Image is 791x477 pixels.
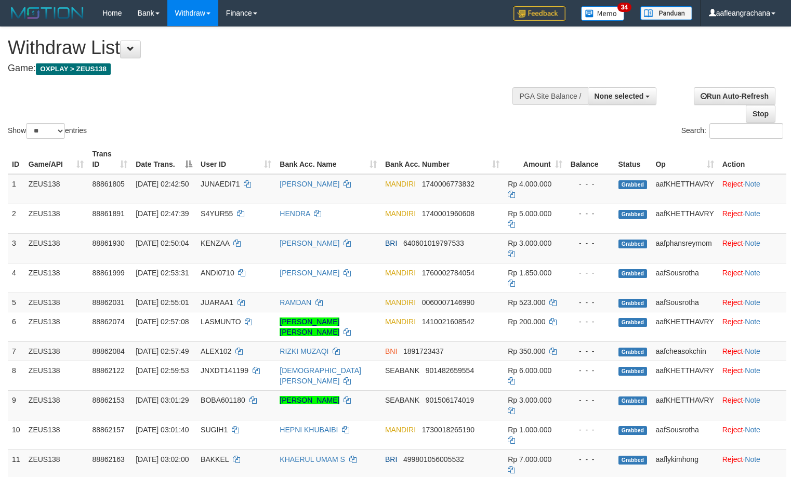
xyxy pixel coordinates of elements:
[618,299,648,308] span: Grabbed
[718,263,786,293] td: ·
[8,37,517,58] h1: Withdraw List
[8,293,24,312] td: 5
[718,312,786,341] td: ·
[571,179,610,189] div: - - -
[201,317,241,326] span: LASMUNTO
[508,298,545,307] span: Rp 523.000
[581,6,625,21] img: Button%20Memo.svg
[718,174,786,204] td: ·
[24,420,88,449] td: ZEUS138
[651,174,718,204] td: aafKHETTHAVRY
[92,239,124,247] span: 88861930
[508,426,551,434] span: Rp 1.000.000
[92,455,124,463] span: 88862163
[571,365,610,376] div: - - -
[201,209,233,218] span: S4YUR55
[745,298,760,307] a: Note
[618,426,648,435] span: Grabbed
[508,347,545,355] span: Rp 350.000
[508,239,551,247] span: Rp 3.000.000
[722,366,743,375] a: Reject
[618,318,648,327] span: Grabbed
[508,317,545,326] span: Rp 200.000
[385,317,416,326] span: MANDIRI
[422,269,474,277] span: Copy 1760002784054 to clipboard
[426,396,474,404] span: Copy 901506174019 to clipboard
[24,144,88,174] th: Game/API: activate to sort column ascending
[571,238,610,248] div: - - -
[92,298,124,307] span: 88862031
[280,366,361,385] a: [DEMOGRAPHIC_DATA][PERSON_NAME]
[385,455,397,463] span: BRI
[136,366,189,375] span: [DATE] 02:59:53
[571,454,610,465] div: - - -
[385,209,416,218] span: MANDIRI
[722,269,743,277] a: Reject
[24,263,88,293] td: ZEUS138
[8,63,517,74] h4: Game:
[385,366,419,375] span: SEABANK
[8,174,24,204] td: 1
[694,87,775,105] a: Run Auto-Refresh
[745,180,760,188] a: Note
[718,204,786,233] td: ·
[385,180,416,188] span: MANDIRI
[722,455,743,463] a: Reject
[718,144,786,174] th: Action
[136,396,189,404] span: [DATE] 03:01:29
[8,144,24,174] th: ID
[280,239,339,247] a: [PERSON_NAME]
[88,144,131,174] th: Trans ID: activate to sort column ascending
[571,297,610,308] div: - - -
[651,293,718,312] td: aafSousrotha
[651,341,718,361] td: aafcheasokchin
[718,233,786,263] td: ·
[280,396,339,404] a: [PERSON_NAME]
[8,341,24,361] td: 7
[651,390,718,420] td: aafKHETTHAVRY
[275,144,381,174] th: Bank Acc. Name: activate to sort column ascending
[36,63,111,75] span: OXPLAY > ZEUS138
[385,298,416,307] span: MANDIRI
[718,390,786,420] td: ·
[201,239,229,247] span: KENZAA
[618,396,648,405] span: Grabbed
[385,396,419,404] span: SEABANK
[508,180,551,188] span: Rp 4.000.000
[201,426,228,434] span: SUGIH1
[571,268,610,278] div: - - -
[508,366,551,375] span: Rp 6.000.000
[136,180,189,188] span: [DATE] 02:42:50
[746,105,775,123] a: Stop
[422,180,474,188] span: Copy 1740006773832 to clipboard
[280,455,345,463] a: KHAERUL UMAM S
[92,347,124,355] span: 88862084
[8,233,24,263] td: 3
[722,426,743,434] a: Reject
[745,269,760,277] a: Note
[403,455,464,463] span: Copy 499801056005532 to clipboard
[504,144,566,174] th: Amount: activate to sort column ascending
[201,180,240,188] span: JUNAEDI71
[24,390,88,420] td: ZEUS138
[722,317,743,326] a: Reject
[722,396,743,404] a: Reject
[651,263,718,293] td: aafSousrotha
[722,347,743,355] a: Reject
[566,144,614,174] th: Balance
[422,426,474,434] span: Copy 1730018265190 to clipboard
[8,123,87,139] label: Show entries
[136,347,189,355] span: [DATE] 02:57:49
[571,425,610,435] div: - - -
[92,317,124,326] span: 88862074
[640,6,692,20] img: panduan.png
[92,366,124,375] span: 88862122
[588,87,657,105] button: None selected
[745,366,760,375] a: Note
[24,293,88,312] td: ZEUS138
[403,239,464,247] span: Copy 640601019797533 to clipboard
[718,361,786,390] td: ·
[618,240,648,248] span: Grabbed
[745,347,760,355] a: Note
[722,239,743,247] a: Reject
